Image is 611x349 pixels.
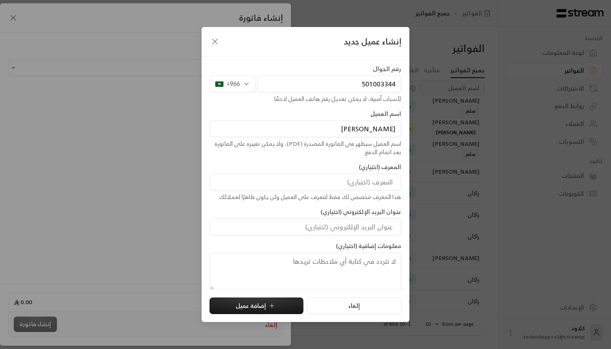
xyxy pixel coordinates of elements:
button: إضافة عميل [209,297,303,314]
div: هذا المعرف مخصص لك فقط لتتعرف على العميل ولن يكون ظاهرًا لعملائك. [210,193,401,201]
div: لأسباب أمنية، لا يمكن تعديل رقم هاتف العميل لاحقًا. [210,95,401,103]
div: اسم العميل سيظهر في الفاتورة المصدرة (PDF)، ولا يمكن تغييره على الفاتورة بعد اتمام الدفع. [210,140,401,156]
label: عنوان البريد الإلكتروني (اختياري) [320,208,401,216]
button: إلغاء [307,297,401,314]
input: عنوان البريد الإلكتروني (اختياري) [210,219,401,235]
input: المعرف (اختياري) [210,174,401,190]
label: معلومات إضافية (اختياري) [336,242,401,250]
label: المعرف (اختياري) [359,163,401,171]
div: +966 [210,76,256,92]
label: رقم الجوال [373,65,401,73]
label: اسم العميل [370,110,401,118]
input: اسم العميل [210,120,401,137]
span: إنشاء عميل جديد [344,35,401,48]
input: رقم الجوال [257,76,401,92]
